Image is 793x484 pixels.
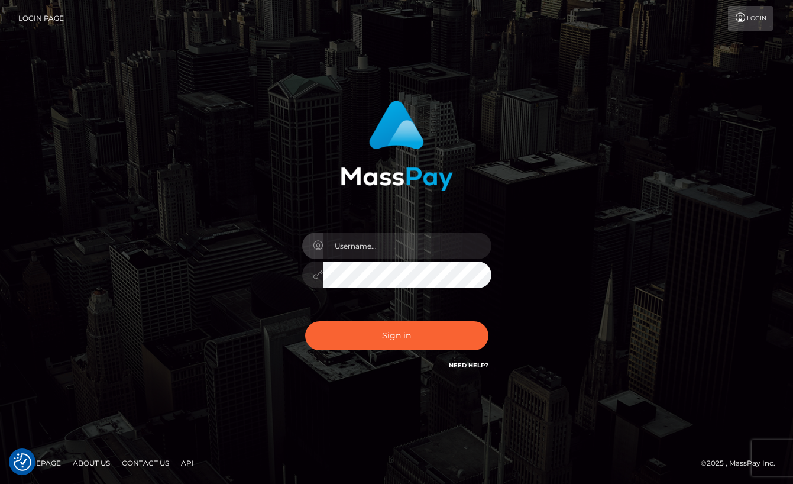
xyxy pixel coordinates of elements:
input: Username... [323,233,491,259]
div: © 2025 , MassPay Inc. [701,457,784,470]
a: Login Page [18,6,64,31]
img: Revisit consent button [14,453,31,471]
a: Contact Us [117,454,174,472]
a: About Us [68,454,115,472]
a: API [176,454,199,472]
img: MassPay Login [341,101,453,191]
a: Login [728,6,773,31]
a: Homepage [13,454,66,472]
a: Need Help? [449,362,488,369]
button: Sign in [305,321,488,350]
button: Consent Preferences [14,453,31,471]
